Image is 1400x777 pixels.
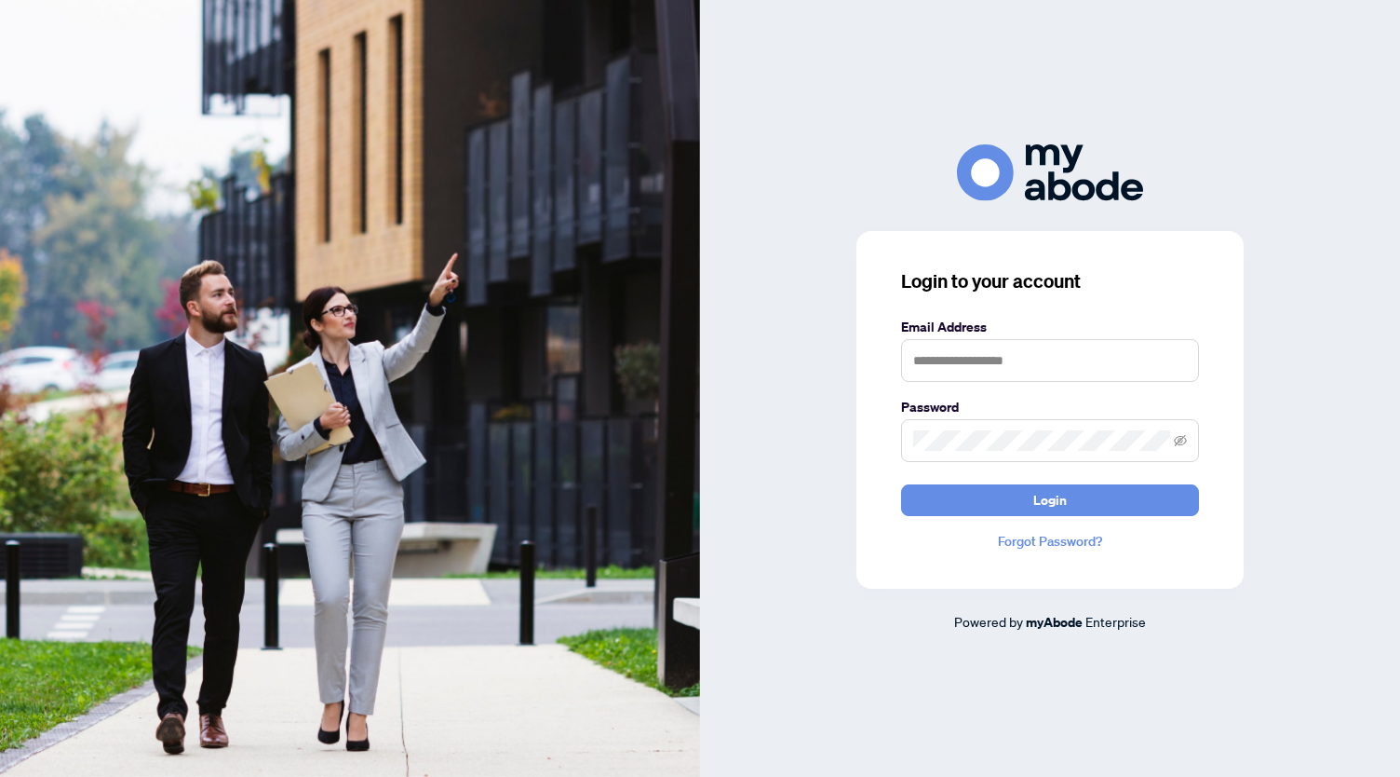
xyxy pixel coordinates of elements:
[1026,612,1083,633] a: myAbode
[1085,613,1146,630] span: Enterprise
[901,531,1199,552] a: Forgot Password?
[901,268,1199,294] h3: Login to your account
[901,484,1199,516] button: Login
[901,397,1199,417] label: Password
[957,144,1143,201] img: ma-logo
[1033,485,1067,515] span: Login
[954,613,1023,630] span: Powered by
[901,317,1199,337] label: Email Address
[1174,434,1187,447] span: eye-invisible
